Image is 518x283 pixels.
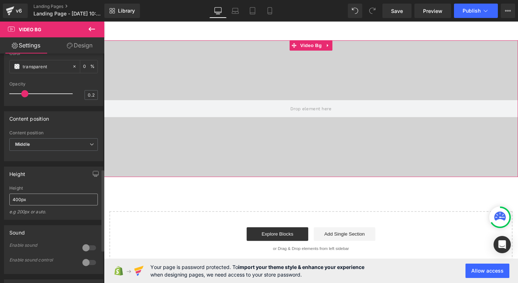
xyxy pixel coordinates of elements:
button: Allow access [465,264,509,278]
a: Landing Pages [33,4,116,9]
a: Expand / Collapse [231,20,240,31]
div: Sound [9,226,25,236]
span: Landing Page - [DATE] 10:09:06 [33,11,103,17]
span: Library [118,8,135,14]
a: Design [54,37,106,54]
a: Tablet [244,4,261,18]
button: Publish [454,4,498,18]
span: Preview [423,7,442,15]
span: Your page is password protected. To when designing pages, we need access to your store password. [150,263,364,278]
span: Save [391,7,403,15]
a: New Library [104,4,140,18]
div: Open Intercom Messenger [494,236,511,253]
div: Content position [9,130,98,135]
button: Undo [348,4,362,18]
a: v6 [3,4,28,18]
div: Enable sound [9,243,74,248]
div: v6 [14,6,23,15]
button: More [501,4,515,18]
strong: import your theme style & enhance your experience [238,264,364,270]
div: Height [9,167,25,177]
a: Preview [414,4,451,18]
div: % [80,60,97,73]
a: Laptop [227,4,244,18]
input: Color [23,62,69,70]
span: Video Bg [205,20,231,31]
div: Opacity [9,82,98,87]
div: Height [9,186,98,191]
div: e.g 200px or auto. [9,209,98,219]
div: Content position [9,112,49,122]
a: Explore Blocks [150,216,215,231]
p: or Drag & Drop elements from left sidebar [17,236,418,241]
span: Video Bg [19,27,41,32]
a: Desktop [209,4,227,18]
b: Middle [15,141,30,147]
a: Mobile [261,4,278,18]
div: Enable sound control [9,258,74,263]
span: Publish [463,8,481,14]
button: Redo [365,4,380,18]
a: Add Single Section [221,216,285,231]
